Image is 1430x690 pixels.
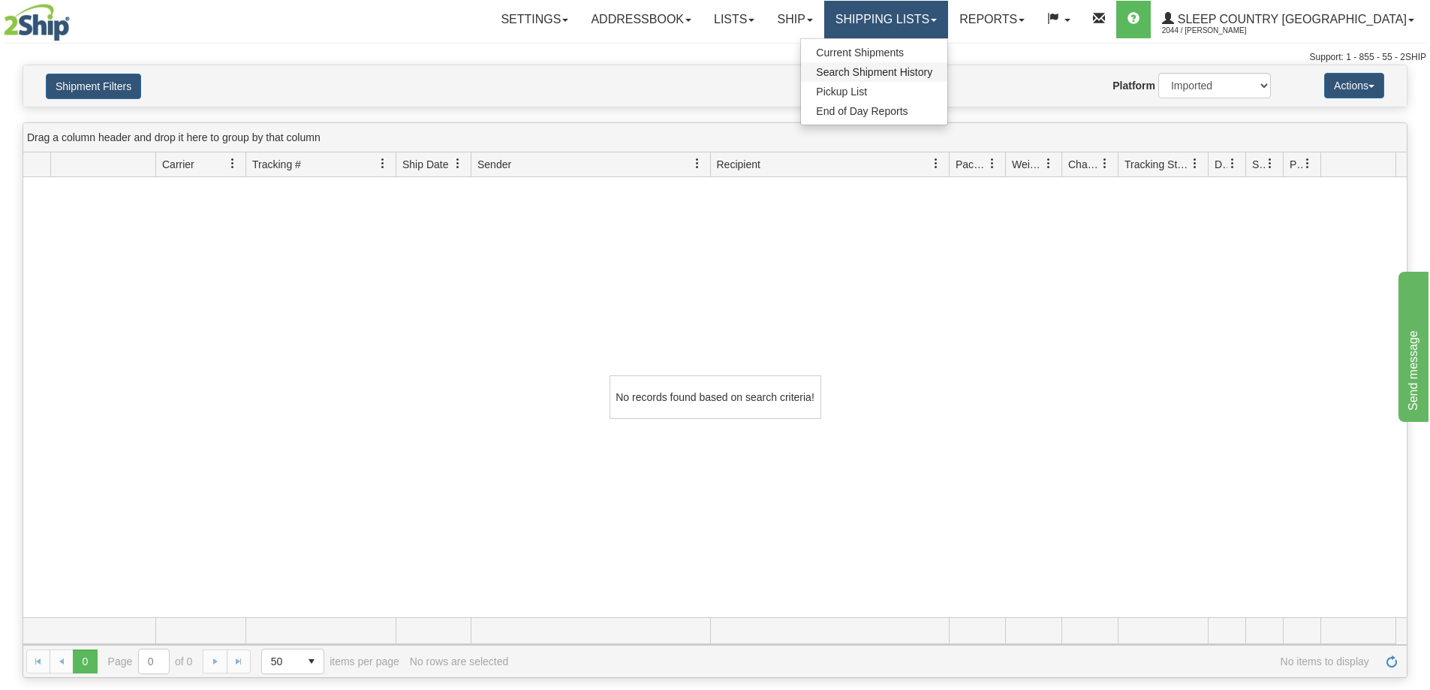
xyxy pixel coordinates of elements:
[948,1,1036,38] a: Reports
[519,655,1369,667] span: No items to display
[271,654,291,669] span: 50
[1092,151,1118,176] a: Charge filter column settings
[766,1,823,38] a: Ship
[610,375,821,419] div: No records found based on search criteria!
[824,1,948,38] a: Shipping lists
[1295,151,1320,176] a: Pickup Status filter column settings
[923,151,949,176] a: Recipient filter column settings
[1290,157,1302,172] span: Pickup Status
[816,105,908,117] span: End of Day Reports
[220,151,245,176] a: Carrier filter column settings
[1380,649,1404,673] a: Refresh
[580,1,703,38] a: Addressbook
[108,649,193,674] span: Page of 0
[1151,1,1425,38] a: Sleep Country [GEOGRAPHIC_DATA] 2044 / [PERSON_NAME]
[1162,23,1275,38] span: 2044 / [PERSON_NAME]
[816,86,867,98] span: Pickup List
[46,74,141,99] button: Shipment Filters
[4,4,70,41] img: logo2044.jpg
[1036,151,1061,176] a: Weight filter column settings
[1324,73,1384,98] button: Actions
[300,649,324,673] span: select
[1182,151,1208,176] a: Tracking Status filter column settings
[801,82,947,101] a: Pickup List
[23,123,1407,152] div: grid grouping header
[1174,13,1407,26] span: Sleep Country [GEOGRAPHIC_DATA]
[410,655,509,667] div: No rows are selected
[717,157,760,172] span: Recipient
[1220,151,1245,176] a: Delivery Status filter column settings
[73,649,97,673] span: Page 0
[489,1,580,38] a: Settings
[11,9,139,27] div: Send message
[252,157,301,172] span: Tracking #
[956,157,987,172] span: Packages
[801,101,947,121] a: End of Day Reports
[445,151,471,176] a: Ship Date filter column settings
[1012,157,1043,172] span: Weight
[801,43,947,62] a: Current Shipments
[1257,151,1283,176] a: Shipment Issues filter column settings
[370,151,396,176] a: Tracking # filter column settings
[1252,157,1265,172] span: Shipment Issues
[1112,78,1155,93] label: Platform
[685,151,710,176] a: Sender filter column settings
[261,649,324,674] span: Page sizes drop down
[261,649,399,674] span: items per page
[703,1,766,38] a: Lists
[402,157,448,172] span: Ship Date
[801,62,947,82] a: Search Shipment History
[162,157,194,172] span: Carrier
[477,157,511,172] span: Sender
[1215,157,1227,172] span: Delivery Status
[816,66,932,78] span: Search Shipment History
[1068,157,1100,172] span: Charge
[816,47,904,59] span: Current Shipments
[4,51,1426,64] div: Support: 1 - 855 - 55 - 2SHIP
[1124,157,1190,172] span: Tracking Status
[1395,268,1428,421] iframe: chat widget
[980,151,1005,176] a: Packages filter column settings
